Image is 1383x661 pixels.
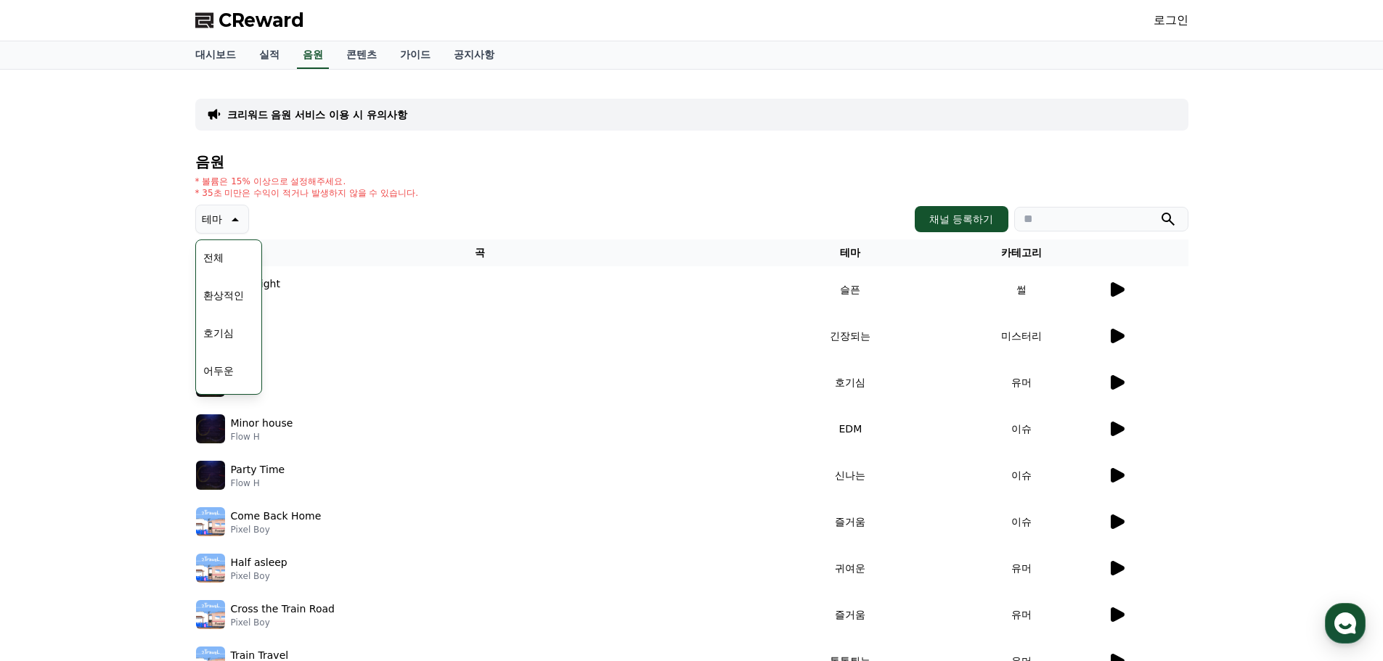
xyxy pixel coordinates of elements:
p: Pixel Boy [231,524,322,535]
a: CReward [195,9,304,32]
td: 즐거움 [765,498,936,545]
a: 음원 [297,41,329,69]
img: music [196,600,225,629]
td: 즐거움 [765,591,936,638]
button: 환상적인 [197,279,250,311]
button: 전체 [197,242,229,274]
a: 공지사항 [442,41,506,69]
th: 곡 [195,239,765,266]
img: music [196,461,225,490]
img: music [196,507,225,536]
td: 신나는 [765,452,936,498]
td: EDM [765,406,936,452]
td: 유머 [936,359,1106,406]
p: Pixel Boy [231,570,287,582]
th: 테마 [765,239,936,266]
td: 썰 [936,266,1106,313]
p: Flow H [231,477,285,489]
td: 유머 [936,591,1106,638]
td: 이슈 [936,452,1106,498]
p: Pixel Boy [231,617,335,628]
a: 콘텐츠 [335,41,388,69]
a: 로그인 [1154,12,1188,29]
p: * 볼륨은 15% 이상으로 설정해주세요. [195,176,419,187]
a: 실적 [248,41,291,69]
p: * 35초 미만은 수익이 적거나 발생하지 않을 수 있습니다. [195,187,419,199]
p: Come Back Home [231,509,322,524]
td: 긴장되는 [765,313,936,359]
td: 귀여운 [765,545,936,591]
p: Half asleep [231,555,287,570]
th: 카테고리 [936,239,1106,266]
td: 유머 [936,545,1106,591]
td: 이슈 [936,406,1106,452]
a: 크리워드 음원 서비스 이용 시 유의사항 [227,107,407,122]
button: 어두운 [197,355,240,387]
span: CReward [219,9,304,32]
button: 채널 등록하기 [915,206,1008,232]
a: 가이드 [388,41,442,69]
td: 슬픈 [765,266,936,313]
h4: 음원 [195,154,1188,170]
td: 이슈 [936,498,1106,545]
p: Cross the Train Road [231,602,335,617]
p: Party Time [231,462,285,477]
button: 호기심 [197,317,240,349]
td: 미스터리 [936,313,1106,359]
img: music [196,414,225,443]
a: 대시보드 [184,41,248,69]
button: 테마 [195,205,249,234]
p: Sad Night [231,276,280,292]
td: 호기심 [765,359,936,406]
p: 테마 [202,209,222,229]
img: music [196,554,225,583]
p: Minor house [231,416,293,431]
p: Flow H [231,431,293,443]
